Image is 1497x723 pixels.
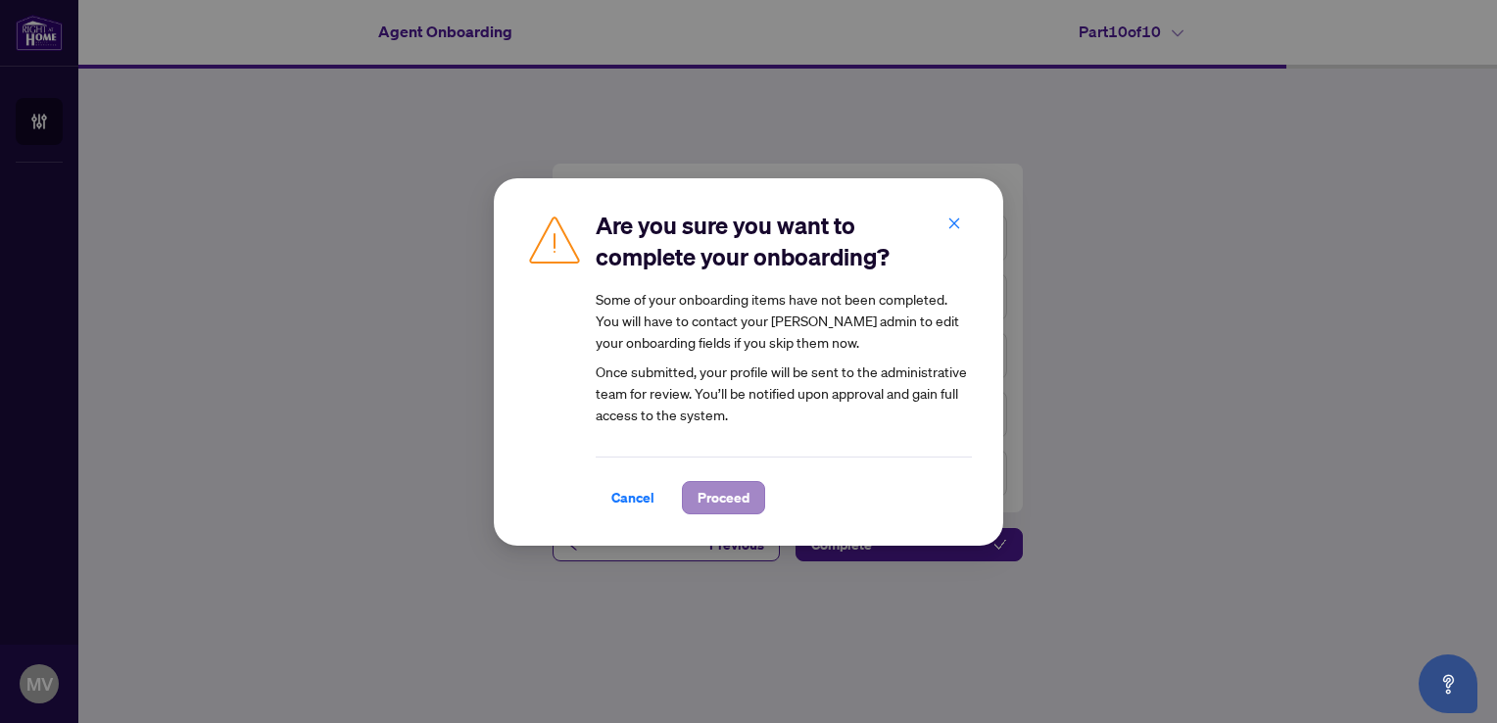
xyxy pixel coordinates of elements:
img: Caution Icon [525,210,584,268]
span: close [947,217,961,230]
h2: Are you sure you want to complete your onboarding? [596,210,972,272]
button: Cancel [596,481,670,514]
div: Some of your onboarding items have not been completed. You will have to contact your [PERSON_NAME... [596,288,972,353]
button: Proceed [682,481,765,514]
button: Open asap [1419,654,1477,713]
article: Once submitted, your profile will be sent to the administrative team for review. You’ll be notifi... [596,288,972,425]
span: Cancel [611,482,654,513]
span: Proceed [698,482,749,513]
